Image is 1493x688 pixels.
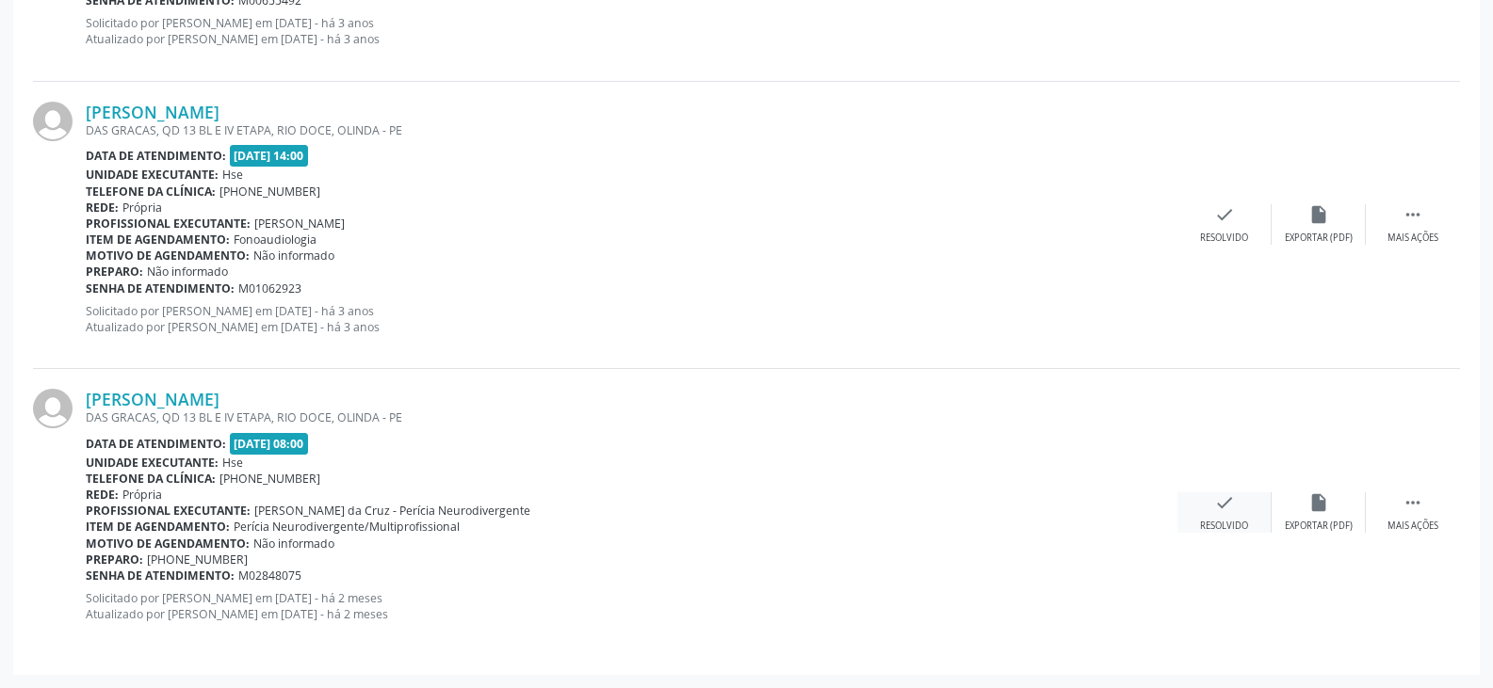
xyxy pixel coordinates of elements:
[254,503,530,519] span: [PERSON_NAME] da Cruz - Perícia Neurodivergente
[86,471,216,487] b: Telefone da clínica:
[147,552,248,568] span: [PHONE_NUMBER]
[86,15,1177,47] p: Solicitado por [PERSON_NAME] em [DATE] - há 3 anos Atualizado por [PERSON_NAME] em [DATE] - há 3 ...
[253,248,334,264] span: Não informado
[253,536,334,552] span: Não informado
[33,389,73,428] img: img
[86,148,226,164] b: Data de atendimento:
[86,590,1177,622] p: Solicitado por [PERSON_NAME] em [DATE] - há 2 meses Atualizado por [PERSON_NAME] em [DATE] - há 2...
[86,122,1177,138] div: DAS GRACAS, QD 13 BL E IV ETAPA, RIO DOCE, OLINDA - PE
[222,455,243,471] span: Hse
[1403,492,1423,513] i: 
[1214,492,1235,513] i: check
[1285,520,1353,533] div: Exportar (PDF)
[86,389,219,409] a: [PERSON_NAME]
[86,503,251,519] b: Profissional executante:
[86,436,226,452] b: Data de atendimento:
[86,280,235,296] b: Senha de atendimento:
[86,264,143,280] b: Preparo:
[86,487,119,503] b: Rede:
[1403,204,1423,225] i: 
[33,102,73,141] img: img
[1388,520,1438,533] div: Mais ações
[86,455,219,471] b: Unidade executante:
[86,568,235,584] b: Senha de atendimento:
[1308,204,1329,225] i: insert_drive_file
[1308,492,1329,513] i: insert_drive_file
[1200,520,1248,533] div: Resolvido
[147,264,228,280] span: Não informado
[254,216,345,232] span: [PERSON_NAME]
[86,184,216,200] b: Telefone da clínica:
[1285,232,1353,245] div: Exportar (PDF)
[1388,232,1438,245] div: Mais ações
[86,248,250,264] b: Motivo de agendamento:
[1214,204,1235,225] i: check
[122,487,162,503] span: Própria
[122,200,162,216] span: Própria
[86,409,1177,425] div: DAS GRACAS, QD 13 BL E IV ETAPA, RIO DOCE, OLINDA - PE
[234,232,316,248] span: Fonoaudiologia
[86,303,1177,335] p: Solicitado por [PERSON_NAME] em [DATE] - há 3 anos Atualizado por [PERSON_NAME] em [DATE] - há 3 ...
[238,568,301,584] span: M02848075
[230,145,309,167] span: [DATE] 14:00
[219,471,320,487] span: [PHONE_NUMBER]
[86,167,219,183] b: Unidade executante:
[86,232,230,248] b: Item de agendamento:
[86,519,230,535] b: Item de agendamento:
[86,200,119,216] b: Rede:
[86,552,143,568] b: Preparo:
[230,433,309,455] span: [DATE] 08:00
[86,536,250,552] b: Motivo de agendamento:
[1200,232,1248,245] div: Resolvido
[86,216,251,232] b: Profissional executante:
[234,519,460,535] span: Perícia Neurodivergente/Multiprofissional
[222,167,243,183] span: Hse
[86,102,219,122] a: [PERSON_NAME]
[238,280,301,296] span: M01062923
[219,184,320,200] span: [PHONE_NUMBER]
